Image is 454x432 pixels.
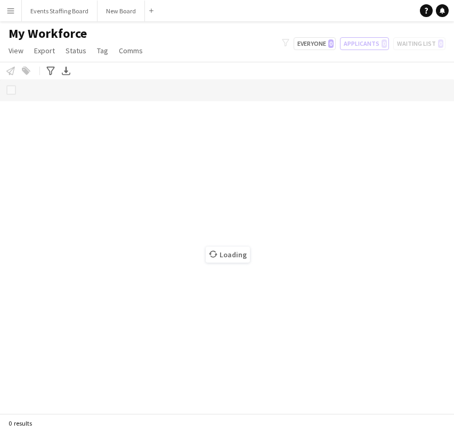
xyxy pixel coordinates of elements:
span: My Workforce [9,26,87,42]
span: View [9,46,23,55]
a: Tag [93,44,112,58]
button: Everyone0 [294,37,336,50]
span: Status [66,46,86,55]
app-action-btn: Export XLSX [60,64,72,77]
a: Comms [115,44,147,58]
a: Status [61,44,91,58]
span: Loading [206,247,250,263]
button: New Board [98,1,145,21]
span: Export [34,46,55,55]
app-action-btn: Advanced filters [44,64,57,77]
span: Tag [97,46,108,55]
span: Comms [119,46,143,55]
span: 0 [328,39,334,48]
button: Events Staffing Board [22,1,98,21]
a: Export [30,44,59,58]
a: View [4,44,28,58]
